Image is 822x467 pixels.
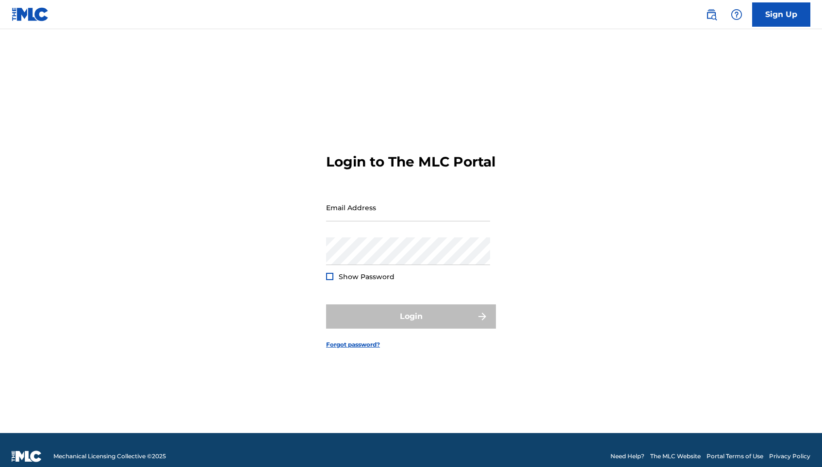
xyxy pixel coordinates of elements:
span: Mechanical Licensing Collective © 2025 [53,452,166,461]
a: The MLC Website [650,452,701,461]
a: Privacy Policy [769,452,810,461]
a: Need Help? [610,452,644,461]
span: Show Password [339,272,395,281]
a: Sign Up [752,2,810,27]
div: Help [727,5,746,24]
iframe: Chat Widget [773,420,822,467]
a: Portal Terms of Use [707,452,763,461]
a: Public Search [702,5,721,24]
img: help [731,9,742,20]
img: logo [12,450,42,462]
img: MLC Logo [12,7,49,21]
img: search [706,9,717,20]
h3: Login to The MLC Portal [326,153,495,170]
a: Forgot password? [326,340,380,349]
